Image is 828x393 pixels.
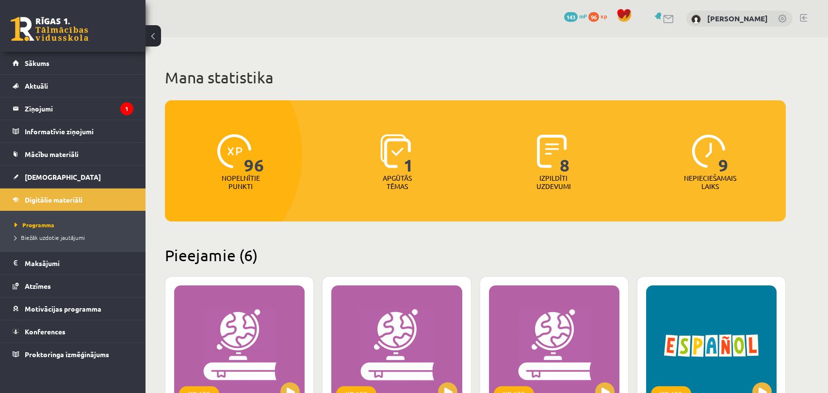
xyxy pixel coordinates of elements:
a: Rīgas 1. Tālmācības vidusskola [11,17,88,41]
span: [DEMOGRAPHIC_DATA] [25,173,101,181]
p: Izpildīti uzdevumi [535,174,572,190]
img: icon-completed-tasks-ad58ae20a441b2904462921112bc710f1caf180af7a3daa7317a5a94f2d26646.svg [537,134,567,168]
p: Nepieciešamais laiks [684,174,736,190]
span: Proktoringa izmēģinājums [25,350,109,359]
span: 96 [588,12,599,22]
span: mP [579,12,587,20]
img: icon-clock-7be60019b62300814b6bd22b8e044499b485619524d84068768e800edab66f18.svg [692,134,726,168]
legend: Ziņojumi [25,97,133,120]
a: Digitālie materiāli [13,189,133,211]
legend: Informatīvie ziņojumi [25,120,133,142]
a: Sākums [13,52,133,74]
p: Apgūtās tēmas [378,174,416,190]
span: Programma [15,221,54,229]
img: Jana Borisjonoka [691,15,701,24]
a: 96 xp [588,12,612,20]
a: Aktuāli [13,75,133,97]
a: Proktoringa izmēģinājums [13,343,133,365]
span: 96 [244,134,264,174]
span: Biežāk uzdotie jautājumi [15,234,85,241]
a: Motivācijas programma [13,298,133,320]
i: 1 [120,102,133,115]
span: Atzīmes [25,282,51,290]
span: Motivācijas programma [25,304,101,313]
a: Mācību materiāli [13,143,133,165]
a: Informatīvie ziņojumi [13,120,133,142]
a: Programma [15,220,136,229]
h2: Pieejamie (6) [165,246,786,265]
span: Digitālie materiāli [25,195,82,204]
a: Biežāk uzdotie jautājumi [15,233,136,242]
a: Konferences [13,320,133,343]
img: icon-learned-topics-4a711ccc23c960034f471b6e78daf4a3bad4a20eaf4de84257b87e66633f6470.svg [380,134,411,168]
span: 8 [560,134,570,174]
span: Sākums [25,59,49,67]
span: xp [601,12,607,20]
a: Ziņojumi1 [13,97,133,120]
a: Atzīmes [13,275,133,297]
legend: Maksājumi [25,252,133,274]
a: Maksājumi [13,252,133,274]
p: Nopelnītie punkti [222,174,260,190]
span: Aktuāli [25,81,48,90]
span: 1 [404,134,414,174]
span: 143 [564,12,578,22]
h1: Mana statistika [165,68,786,87]
span: Konferences [25,327,65,336]
a: [DEMOGRAPHIC_DATA] [13,166,133,188]
img: icon-xp-0682a9bc20223a9ccc6f5883a126b849a74cddfe5390d2b41b4391c66f2066e7.svg [217,134,251,168]
span: Mācību materiāli [25,150,79,158]
a: 143 mP [564,12,587,20]
span: 9 [718,134,729,174]
a: [PERSON_NAME] [707,14,768,23]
